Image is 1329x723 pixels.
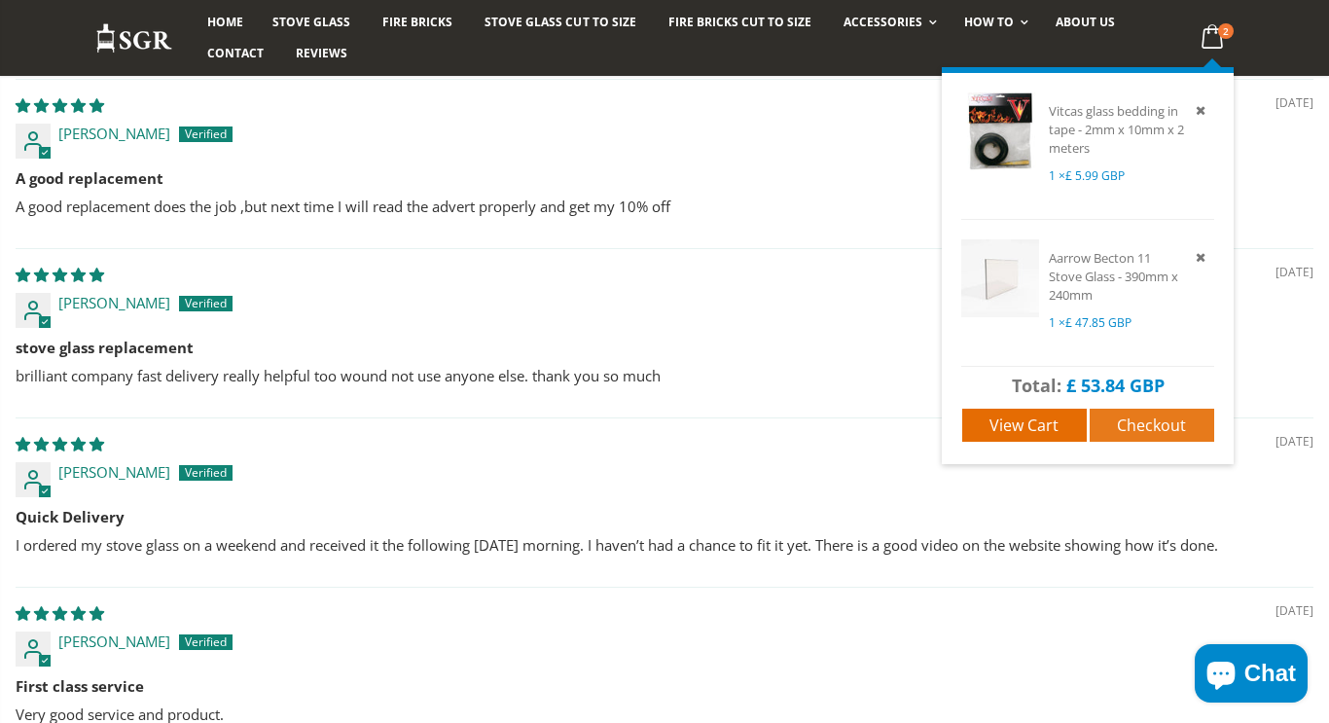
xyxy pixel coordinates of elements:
[296,45,347,61] span: Reviews
[193,38,278,69] a: Contact
[1218,23,1234,39] span: 2
[964,14,1014,30] span: How To
[58,462,170,482] span: [PERSON_NAME]
[16,676,1313,697] b: First class service
[961,239,1039,317] img: Aarrow Becton 11 Stove Glass - 390mm x 240mm
[1090,409,1214,443] a: Checkout
[368,7,467,38] a: Fire Bricks
[382,14,452,30] span: Fire Bricks
[1065,167,1125,184] span: £ 5.99 GBP
[1049,102,1184,157] a: Vitcas glass bedding in tape - 2mm x 10mm x 2 meters
[95,22,173,54] img: Stove Glass Replacement
[844,14,922,30] span: Accessories
[1275,265,1313,281] span: [DATE]
[16,603,104,623] span: 5 star review
[16,434,104,453] span: 5 star review
[207,14,243,30] span: Home
[16,95,104,115] span: 5 star review
[16,366,1313,386] p: brilliant company fast delivery really helpful too wound not use anyone else. thank you so much
[961,92,1039,170] img: Vitcas glass bedding in tape - 2mm x 10mm x 2 meters
[1194,19,1234,57] a: 2
[1192,246,1214,269] a: Remove item
[272,14,350,30] span: Stove Glass
[16,535,1313,556] p: I ordered my stove glass on a weekend and received it the following [DATE] morning. I haven’t had...
[950,7,1038,38] a: How To
[485,14,635,30] span: Stove Glass Cut To Size
[668,14,811,30] span: Fire Bricks Cut To Size
[989,415,1059,436] span: View cart
[258,7,365,38] a: Stove Glass
[962,409,1087,443] a: View cart
[58,632,170,651] span: [PERSON_NAME]
[1049,167,1125,184] span: 1 ×
[16,265,104,284] span: 5 star review
[281,38,362,69] a: Reviews
[1117,415,1186,436] span: Checkout
[1275,95,1313,112] span: [DATE]
[16,168,1313,189] b: A good replacement
[829,7,947,38] a: Accessories
[654,7,826,38] a: Fire Bricks Cut To Size
[193,7,258,38] a: Home
[1066,374,1165,397] span: £ 53.84 GBP
[1189,644,1313,707] inbox-online-store-chat: Shopify online store chat
[1049,249,1178,304] a: Aarrow Becton 11 Stove Glass - 390mm x 240mm
[1192,99,1214,122] a: Remove item
[1275,434,1313,451] span: [DATE]
[1012,374,1061,397] span: Total:
[58,124,170,143] span: [PERSON_NAME]
[16,338,1313,358] b: stove glass replacement
[1056,14,1115,30] span: About us
[16,197,1313,217] p: A good replacement does the job ,but next time I will read the advert properly and get my 10% off
[58,293,170,312] span: [PERSON_NAME]
[1275,603,1313,620] span: [DATE]
[1065,314,1131,331] span: £ 47.85 GBP
[470,7,650,38] a: Stove Glass Cut To Size
[207,45,264,61] span: Contact
[1041,7,1130,38] a: About us
[16,507,1313,527] b: Quick Delivery
[1049,314,1131,331] span: 1 ×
